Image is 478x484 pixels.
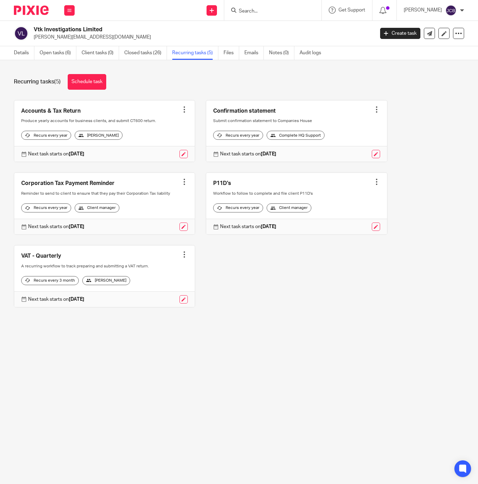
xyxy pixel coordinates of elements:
div: Recurs every 3 month [21,276,79,285]
div: Recurs every year [213,203,263,212]
img: svg%3E [14,26,28,41]
p: [PERSON_NAME] [404,7,442,14]
a: Emails [244,46,264,60]
a: Closed tasks (26) [124,46,167,60]
img: svg%3E [445,5,456,16]
strong: [DATE] [69,152,84,156]
div: Recurs every year [21,203,71,212]
a: Create task [380,28,420,39]
p: Next task starts on [28,296,84,303]
strong: [DATE] [69,224,84,229]
img: Pixie [14,6,49,15]
a: Details [14,46,34,60]
a: Recurring tasks (5) [172,46,218,60]
div: Client manager [75,203,119,212]
p: Next task starts on [28,151,84,158]
a: Audit logs [300,46,326,60]
a: Notes (0) [269,46,294,60]
strong: [DATE] [261,224,276,229]
h2: Vtk Investigations Limited [34,26,302,33]
a: Open tasks (6) [40,46,76,60]
span: Get Support [338,8,365,13]
div: Complete HQ Support [267,131,325,140]
div: Client manager [267,203,311,212]
p: [PERSON_NAME][EMAIL_ADDRESS][DOMAIN_NAME] [34,34,370,41]
a: Client tasks (0) [82,46,119,60]
input: Search [238,8,301,15]
strong: [DATE] [69,297,84,302]
p: Next task starts on [28,223,84,230]
div: [PERSON_NAME] [75,131,123,140]
a: Files [224,46,239,60]
p: Next task starts on [220,151,276,158]
div: Recurs every year [21,131,71,140]
a: Schedule task [68,74,106,90]
p: Next task starts on [220,223,276,230]
strong: [DATE] [261,152,276,156]
div: [PERSON_NAME] [82,276,130,285]
span: (5) [54,79,61,84]
h1: Recurring tasks [14,78,61,86]
div: Recurs every year [213,131,263,140]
